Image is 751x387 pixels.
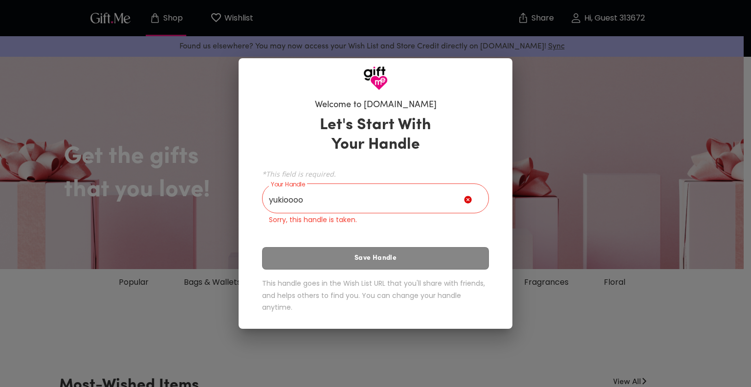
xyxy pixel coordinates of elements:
p: Sorry, this handle is taken. [269,215,482,225]
h3: Let's Start With Your Handle [308,115,443,155]
img: GiftMe Logo [363,66,388,91]
input: Your Handle [262,186,464,213]
h6: This handle goes in the Wish List URL that you'll share with friends, and helps others to find yo... [262,277,489,314]
span: *This field is required. [262,169,489,179]
h6: Welcome to [DOMAIN_NAME] [315,99,437,111]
